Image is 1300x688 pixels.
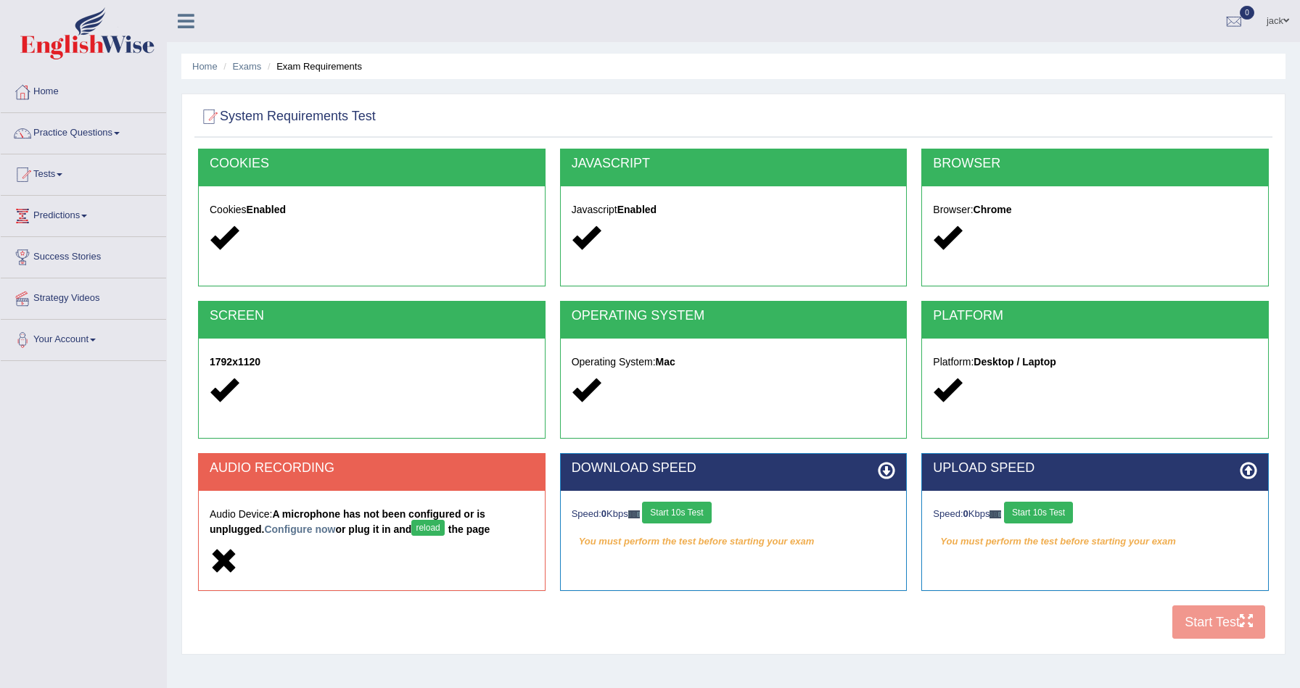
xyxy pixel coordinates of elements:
img: ajax-loader-fb-connection.gif [628,510,640,518]
em: You must perform the test before starting your exam [933,531,1257,552]
h2: JAVASCRIPT [572,157,896,171]
a: Your Account [1,320,166,356]
strong: Mac [656,356,675,368]
a: Predictions [1,196,166,232]
h5: Platform: [933,357,1257,368]
a: Practice Questions [1,113,166,149]
button: reload [411,520,444,536]
h2: System Requirements Test [198,106,376,128]
strong: A microphone has not been configured or is unplugged. or plug it in and the page [210,508,490,535]
h5: Javascript [572,204,896,215]
h5: Operating System: [572,357,896,368]
strong: Enabled [617,204,657,215]
h2: UPLOAD SPEED [933,461,1257,476]
h5: Browser: [933,204,1257,215]
a: Strategy Videos [1,278,166,315]
a: Home [192,61,218,72]
strong: 1792x1120 [210,356,260,368]
h2: DOWNLOAD SPEED [572,461,896,476]
button: Start 10s Test [642,502,711,523]
strong: Chrome [974,204,1012,215]
button: Start 10s Test [1004,502,1073,523]
h2: SCREEN [210,309,534,323]
h5: Audio Device: [210,509,534,539]
strong: 0 [601,508,606,519]
span: 0 [1240,6,1254,20]
strong: Enabled [247,204,286,215]
h2: OPERATING SYSTEM [572,309,896,323]
a: Success Stories [1,237,166,273]
a: Tests [1,154,166,191]
h5: Cookies [210,204,534,215]
img: ajax-loader-fb-connection.gif [990,510,1001,518]
a: Home [1,72,166,108]
strong: Desktop / Laptop [974,356,1056,368]
li: Exam Requirements [264,59,362,73]
h2: COOKIES [210,157,534,171]
em: You must perform the test before starting your exam [572,531,896,552]
a: Exams [233,61,262,72]
h2: AUDIO RECORDING [210,461,534,476]
strong: 0 [963,508,968,519]
div: Speed: Kbps [572,502,896,527]
h2: BROWSER [933,157,1257,171]
div: Speed: Kbps [933,502,1257,527]
a: Configure now [264,523,335,535]
h2: PLATFORM [933,309,1257,323]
